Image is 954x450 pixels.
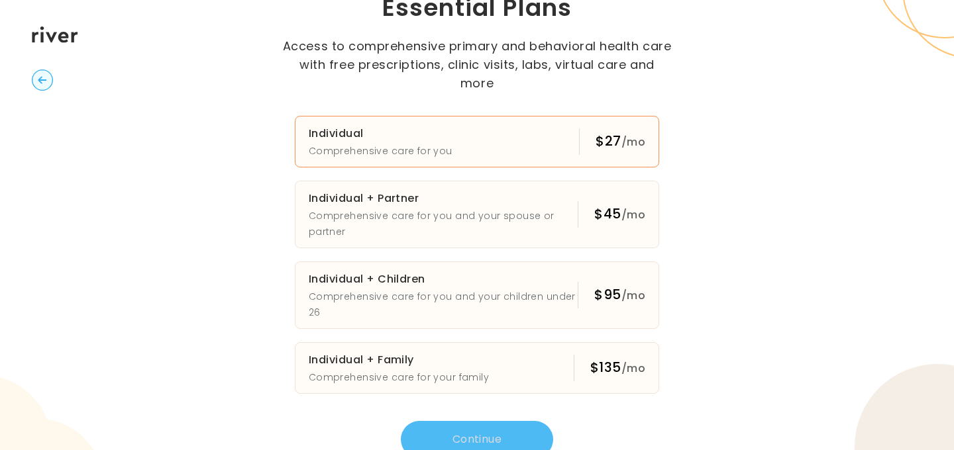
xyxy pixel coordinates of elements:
[295,261,659,329] button: Individual + ChildrenComprehensive care for you and your children under 26$95/mo
[295,116,659,167] button: IndividualComprehensive care for you$27/mo
[621,361,645,376] span: /mo
[621,288,645,303] span: /mo
[594,285,645,305] div: $95
[596,132,645,152] div: $27
[309,289,578,320] p: Comprehensive care for you and your children under 26
[309,208,578,240] p: Comprehensive care for you and your spouse or partner
[621,134,645,150] span: /mo
[309,143,452,159] p: Comprehensive care for you
[309,270,578,289] h3: Individual + Children
[282,37,672,93] p: Access to comprehensive primary and behavioral health care with free prescriptions, clinic visits...
[309,189,578,208] h3: Individual + Partner
[309,124,452,143] h3: Individual
[295,181,659,248] button: Individual + PartnerComprehensive care for you and your spouse or partner$45/mo
[594,204,645,224] div: $45
[590,358,645,378] div: $135
[621,207,645,222] span: /mo
[309,351,489,369] h3: Individual + Family
[309,369,489,385] p: Comprehensive care for your family
[295,342,659,394] button: Individual + FamilyComprehensive care for your family$135/mo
